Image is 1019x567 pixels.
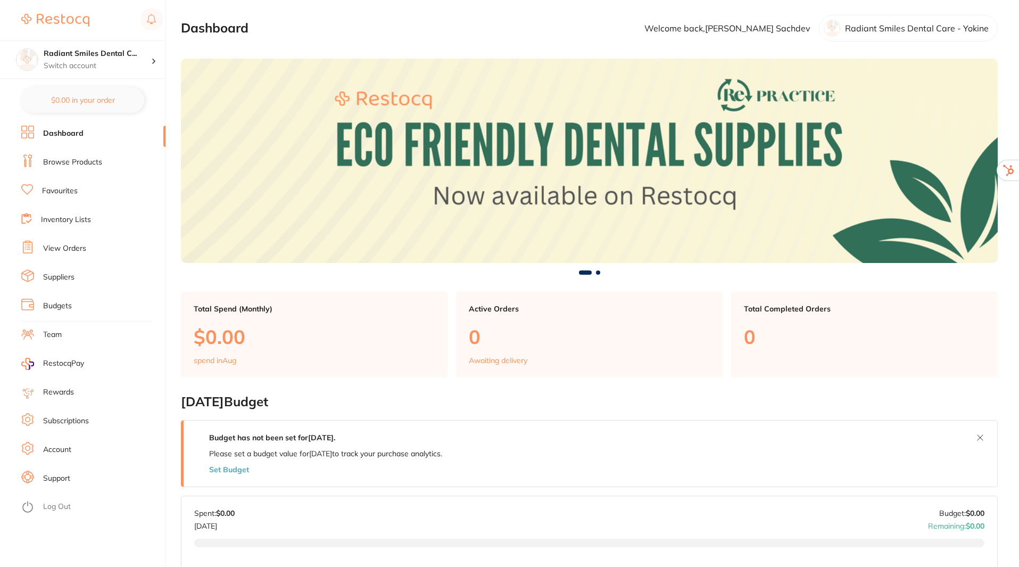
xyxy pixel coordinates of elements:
[43,387,74,398] a: Rewards
[845,23,989,33] p: Radiant Smiles Dental Care - Yokine
[194,356,236,365] p: spend in Aug
[456,292,723,378] a: Active Orders0Awaiting delivery
[744,305,985,313] p: Total Completed Orders
[43,473,70,484] a: Support
[42,186,78,196] a: Favourites
[731,292,998,378] a: Total Completed Orders0
[181,21,248,36] h2: Dashboard
[43,301,72,311] a: Budgets
[21,358,84,370] a: RestocqPay
[194,326,435,348] p: $0.00
[43,445,71,455] a: Account
[43,157,102,168] a: Browse Products
[21,87,144,113] button: $0.00 in your order
[209,449,442,458] p: Please set a budget value for [DATE] to track your purchase analytics.
[41,215,91,225] a: Inventory Lists
[209,433,335,442] strong: Budget has not been set for [DATE] .
[928,517,984,530] p: Remaining:
[939,509,984,517] p: Budget:
[43,502,71,512] a: Log Out
[194,509,235,517] p: Spent:
[21,358,34,370] img: RestocqPay
[181,59,998,263] img: Dashboard
[21,14,89,27] img: Restocq Logo
[966,521,984,531] strong: $0.00
[469,305,710,313] p: Active Orders
[469,326,710,348] p: 0
[43,330,62,340] a: Team
[194,517,235,530] p: [DATE]
[43,243,86,254] a: View Orders
[43,358,84,369] span: RestocqPay
[744,326,985,348] p: 0
[209,465,249,474] button: Set Budget
[181,395,998,409] h2: [DATE] Budget
[644,23,810,33] p: Welcome back, [PERSON_NAME] Sachdev
[469,356,527,365] p: Awaiting delivery
[44,61,151,71] p: Switch account
[21,499,162,516] button: Log Out
[194,305,435,313] p: Total Spend (Monthly)
[216,508,235,518] strong: $0.00
[43,416,89,426] a: Subscriptions
[966,508,984,518] strong: $0.00
[16,49,38,70] img: Radiant Smiles Dental Care - Yokine
[44,48,151,59] h4: Radiant Smiles Dental Care - Yokine
[21,8,89,32] a: Restocq Logo
[181,292,448,378] a: Total Spend (Monthly)$0.00spend inAug
[43,272,74,283] a: Suppliers
[43,128,84,139] a: Dashboard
